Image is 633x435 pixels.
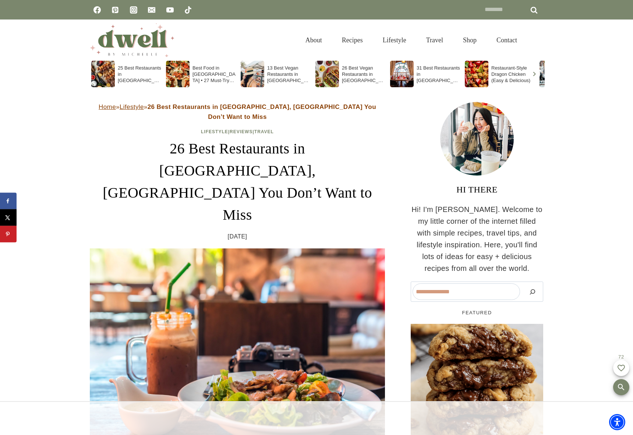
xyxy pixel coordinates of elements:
nav: Primary Navigation [296,28,527,52]
p: Hi! I'm [PERSON_NAME]. Welcome to my little corner of the internet filled with simple recipes, tr... [411,204,543,274]
a: Travel [416,28,453,52]
h5: FEATURED [411,309,543,316]
a: Facebook [90,3,105,17]
a: Pinterest [108,3,123,17]
div: Accessibility Menu [609,414,625,430]
time: [DATE] [228,232,247,241]
a: Contact [487,28,527,52]
a: TikTok [181,3,195,17]
h3: HI THERE [411,183,543,196]
a: YouTube [163,3,177,17]
a: Recipes [332,28,373,52]
a: Lifestyle [201,129,228,134]
span: | | [201,129,274,134]
a: Travel [254,129,274,134]
a: Lifestyle [120,103,144,110]
a: Shop [453,28,487,52]
a: Instagram [126,3,141,17]
a: Home [99,103,116,110]
h1: 26 Best Restaurants in [GEOGRAPHIC_DATA], [GEOGRAPHIC_DATA] You Don’t Want to Miss [90,138,385,226]
span: » » [99,103,376,120]
a: Reviews [230,129,252,134]
strong: 26 Best Restaurants in [GEOGRAPHIC_DATA], [GEOGRAPHIC_DATA] You Don’t Want to Miss [148,103,376,120]
a: Lifestyle [373,28,416,52]
a: About [296,28,332,52]
a: Email [144,3,159,17]
iframe: Advertisement [183,402,450,435]
img: DWELL by michelle [90,23,174,57]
